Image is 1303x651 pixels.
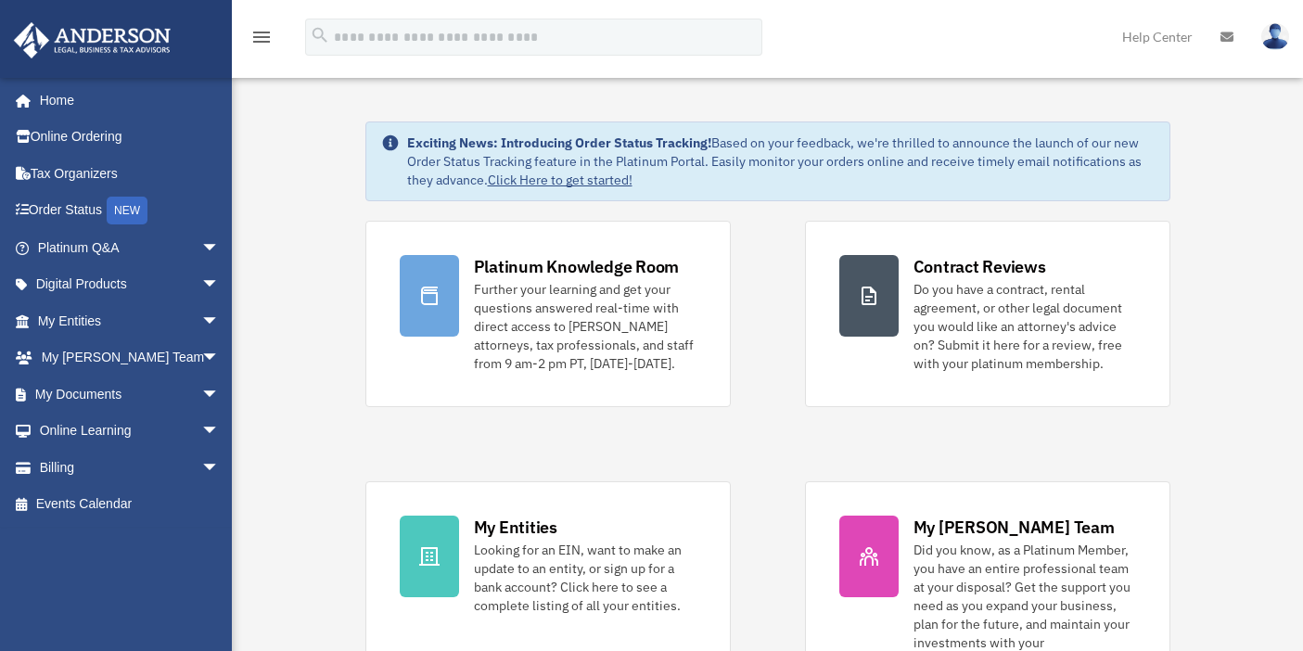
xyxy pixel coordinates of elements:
[13,413,248,450] a: Online Learningarrow_drop_down
[310,25,330,45] i: search
[474,516,557,539] div: My Entities
[913,516,1115,539] div: My [PERSON_NAME] Team
[201,449,238,487] span: arrow_drop_down
[913,255,1046,278] div: Contract Reviews
[201,302,238,340] span: arrow_drop_down
[201,229,238,267] span: arrow_drop_down
[13,376,248,413] a: My Documentsarrow_drop_down
[13,266,248,303] a: Digital Productsarrow_drop_down
[250,32,273,48] a: menu
[805,221,1170,407] a: Contract Reviews Do you have a contract, rental agreement, or other legal document you would like...
[13,339,248,377] a: My [PERSON_NAME] Teamarrow_drop_down
[488,172,632,188] a: Click Here to get started!
[474,280,696,373] div: Further your learning and get your questions answered real-time with direct access to [PERSON_NAM...
[201,266,238,304] span: arrow_drop_down
[107,197,147,224] div: NEW
[8,22,176,58] img: Anderson Advisors Platinum Portal
[250,26,273,48] i: menu
[13,119,248,156] a: Online Ordering
[13,229,248,266] a: Platinum Q&Aarrow_drop_down
[201,376,238,414] span: arrow_drop_down
[407,134,1155,189] div: Based on your feedback, we're thrilled to announce the launch of our new Order Status Tracking fe...
[13,82,238,119] a: Home
[13,449,248,486] a: Billingarrow_drop_down
[365,221,731,407] a: Platinum Knowledge Room Further your learning and get your questions answered real-time with dire...
[407,134,711,151] strong: Exciting News: Introducing Order Status Tracking!
[201,339,238,377] span: arrow_drop_down
[201,413,238,451] span: arrow_drop_down
[13,486,248,523] a: Events Calendar
[13,192,248,230] a: Order StatusNEW
[913,280,1136,373] div: Do you have a contract, rental agreement, or other legal document you would like an attorney's ad...
[474,541,696,615] div: Looking for an EIN, want to make an update to an entity, or sign up for a bank account? Click her...
[13,155,248,192] a: Tax Organizers
[1261,23,1289,50] img: User Pic
[13,302,248,339] a: My Entitiesarrow_drop_down
[474,255,680,278] div: Platinum Knowledge Room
